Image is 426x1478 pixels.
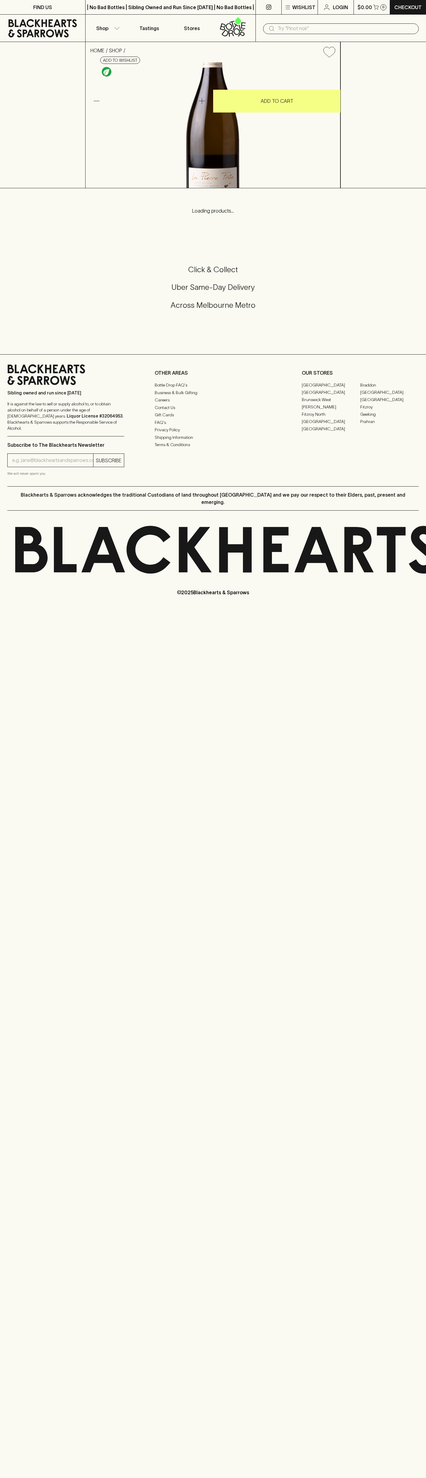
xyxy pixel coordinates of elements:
[302,425,360,432] a: [GEOGRAPHIC_DATA]
[155,397,272,404] a: Careers
[302,418,360,425] a: [GEOGRAPHIC_DATA]
[302,389,360,396] a: [GEOGRAPHIC_DATA]
[7,390,124,396] p: Sibling owned and run since [DATE]
[7,240,419,342] div: Call to action block
[155,382,272,389] a: Bottle Drop FAQ's
[360,389,419,396] a: [GEOGRAPHIC_DATA]
[360,411,419,418] a: Geelong
[171,15,213,42] a: Stores
[7,300,419,310] h5: Across Melbourne Metro
[302,369,419,376] p: OUR STORES
[96,457,121,464] p: SUBSCRIBE
[184,25,200,32] p: Stores
[86,15,128,42] button: Shop
[86,62,340,188] img: 40629.png
[155,434,272,441] a: Shipping Information
[357,4,372,11] p: $0.00
[360,396,419,403] a: [GEOGRAPHIC_DATA]
[109,48,122,53] a: SHOP
[302,403,360,411] a: [PERSON_NAME]
[7,265,419,275] h5: Click & Collect
[302,411,360,418] a: Fitzroy North
[321,44,338,60] button: Add to wishlist
[382,5,385,9] p: 0
[302,381,360,389] a: [GEOGRAPHIC_DATA]
[155,419,272,426] a: FAQ's
[360,381,419,389] a: Braddon
[333,4,348,11] p: Login
[7,282,419,292] h5: Uber Same-Day Delivery
[67,414,123,418] strong: Liquor License #32064953
[155,411,272,419] a: Gift Cards
[96,25,108,32] p: Shop
[302,396,360,403] a: Brunswick West
[7,470,124,477] p: We will never spam you
[155,404,272,411] a: Contact Us
[394,4,422,11] p: Checkout
[155,389,272,396] a: Business & Bulk Gifting
[155,426,272,434] a: Privacy Policy
[7,401,124,431] p: It is against the law to sell or supply alcohol to, or to obtain alcohol on behalf of a person un...
[90,48,104,53] a: HOME
[100,65,113,78] a: Organic
[93,454,124,467] button: SUBSCRIBE
[360,403,419,411] a: Fitzroy
[12,456,93,465] input: e.g. jane@blackheartsandsparrows.com.au
[292,4,315,11] p: Wishlist
[33,4,52,11] p: FIND US
[128,15,171,42] a: Tastings
[139,25,159,32] p: Tastings
[360,418,419,425] a: Prahran
[155,441,272,449] a: Terms & Conditions
[261,97,293,105] p: ADD TO CART
[102,67,111,77] img: Organic
[278,24,414,33] input: Try "Pinot noir"
[100,57,140,64] button: Add to wishlist
[6,207,420,214] p: Loading products...
[213,90,340,113] button: ADD TO CART
[7,441,124,449] p: Subscribe to The Blackhearts Newsletter
[12,491,414,506] p: Blackhearts & Sparrows acknowledges the traditional Custodians of land throughout [GEOGRAPHIC_DAT...
[155,369,272,376] p: OTHER AREAS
